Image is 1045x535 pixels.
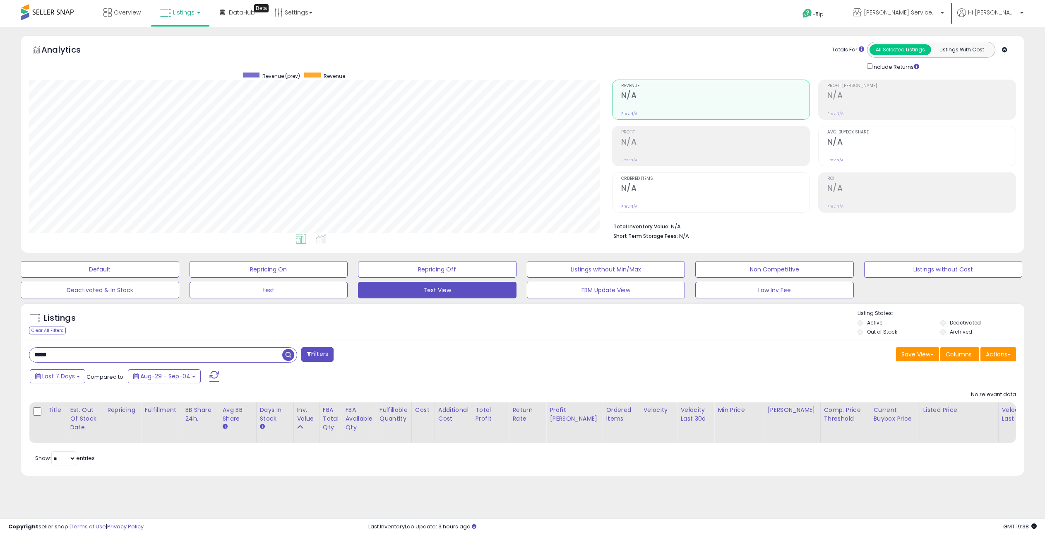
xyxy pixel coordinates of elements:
[968,8,1018,17] span: Hi [PERSON_NAME]
[827,84,1016,88] span: Profit [PERSON_NAME]
[185,406,216,423] div: BB Share 24h.
[301,347,334,362] button: Filters
[971,391,1016,399] div: No relevant data
[896,347,939,361] button: Save View
[323,406,339,432] div: FBA Total Qty
[48,406,63,414] div: Title
[44,312,76,324] h5: Listings
[864,8,938,17] span: [PERSON_NAME] Services LLC
[621,84,810,88] span: Revenue
[621,91,810,102] h2: N/A
[621,130,810,135] span: Profit
[864,261,1023,278] button: Listings without Cost
[223,423,228,431] small: Avg BB Share.
[114,8,141,17] span: Overview
[957,8,1023,27] a: Hi [PERSON_NAME]
[42,372,75,380] span: Last 7 Days
[144,406,178,414] div: Fulfillment
[527,282,685,298] button: FBM Update View
[824,406,867,423] div: Comp. Price Threshold
[695,261,854,278] button: Non Competitive
[867,328,897,335] label: Out of Stock
[827,177,1016,181] span: ROI
[980,347,1016,361] button: Actions
[827,157,843,162] small: Prev: N/A
[870,44,931,55] button: All Selected Listings
[29,327,66,334] div: Clear All Filters
[1002,406,1032,423] div: Velocity Last 7d
[140,372,190,380] span: Aug-29 - Sep-04
[832,46,864,54] div: Totals For
[346,406,372,432] div: FBA Available Qty
[358,282,516,298] button: Test View
[827,130,1016,135] span: Avg. Buybox Share
[695,282,854,298] button: Low Inv Fee
[262,73,300,80] span: Revenue (prev)
[621,184,810,195] h2: N/A
[861,62,929,71] div: Include Returns
[946,350,972,358] span: Columns
[621,204,637,209] small: Prev: N/A
[621,177,810,181] span: Ordered Items
[512,406,543,423] div: Return Rate
[621,137,810,148] h2: N/A
[874,406,916,423] div: Current Buybox Price
[30,369,85,383] button: Last 7 Days
[802,8,812,19] i: Get Help
[827,111,843,116] small: Prev: N/A
[358,261,516,278] button: Repricing Off
[940,347,979,361] button: Columns
[621,157,637,162] small: Prev: N/A
[107,406,137,414] div: Repricing
[297,406,316,423] div: Inv. value
[827,184,1016,195] h2: N/A
[679,232,689,240] span: N/A
[643,406,673,414] div: Velocity
[827,91,1016,102] h2: N/A
[613,223,670,230] b: Total Inventory Value:
[527,261,685,278] button: Listings without Min/Max
[190,282,348,298] button: test
[950,319,981,326] label: Deactivated
[550,406,599,423] div: Profit [PERSON_NAME]
[812,11,824,18] span: Help
[613,232,678,240] b: Short Term Storage Fees:
[858,310,1024,317] p: Listing States:
[21,261,179,278] button: Default
[827,204,843,209] small: Prev: N/A
[223,406,253,423] div: Avg BB Share
[190,261,348,278] button: Repricing On
[254,4,269,12] div: Tooltip anchor
[380,406,408,423] div: Fulfillable Quantity
[950,328,972,335] label: Archived
[613,221,1010,231] li: N/A
[128,369,201,383] button: Aug-29 - Sep-04
[923,406,995,414] div: Listed Price
[86,373,125,381] span: Compared to:
[70,406,100,432] div: Est. Out Of Stock Date
[438,406,468,423] div: Additional Cost
[680,406,711,423] div: Velocity Last 30d
[173,8,195,17] span: Listings
[35,454,95,462] span: Show: entries
[260,423,265,431] small: Days In Stock.
[767,406,817,414] div: [PERSON_NAME]
[324,73,345,80] span: Revenue
[21,282,179,298] button: Deactivated & In Stock
[827,137,1016,148] h2: N/A
[606,406,636,423] div: Ordered Items
[931,44,992,55] button: Listings With Cost
[260,406,290,423] div: Days In Stock
[415,406,431,414] div: Cost
[796,2,840,27] a: Help
[621,111,637,116] small: Prev: N/A
[41,44,97,58] h5: Analytics
[475,406,505,423] div: Total Profit
[718,406,760,414] div: Min Price
[867,319,882,326] label: Active
[229,8,255,17] span: DataHub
